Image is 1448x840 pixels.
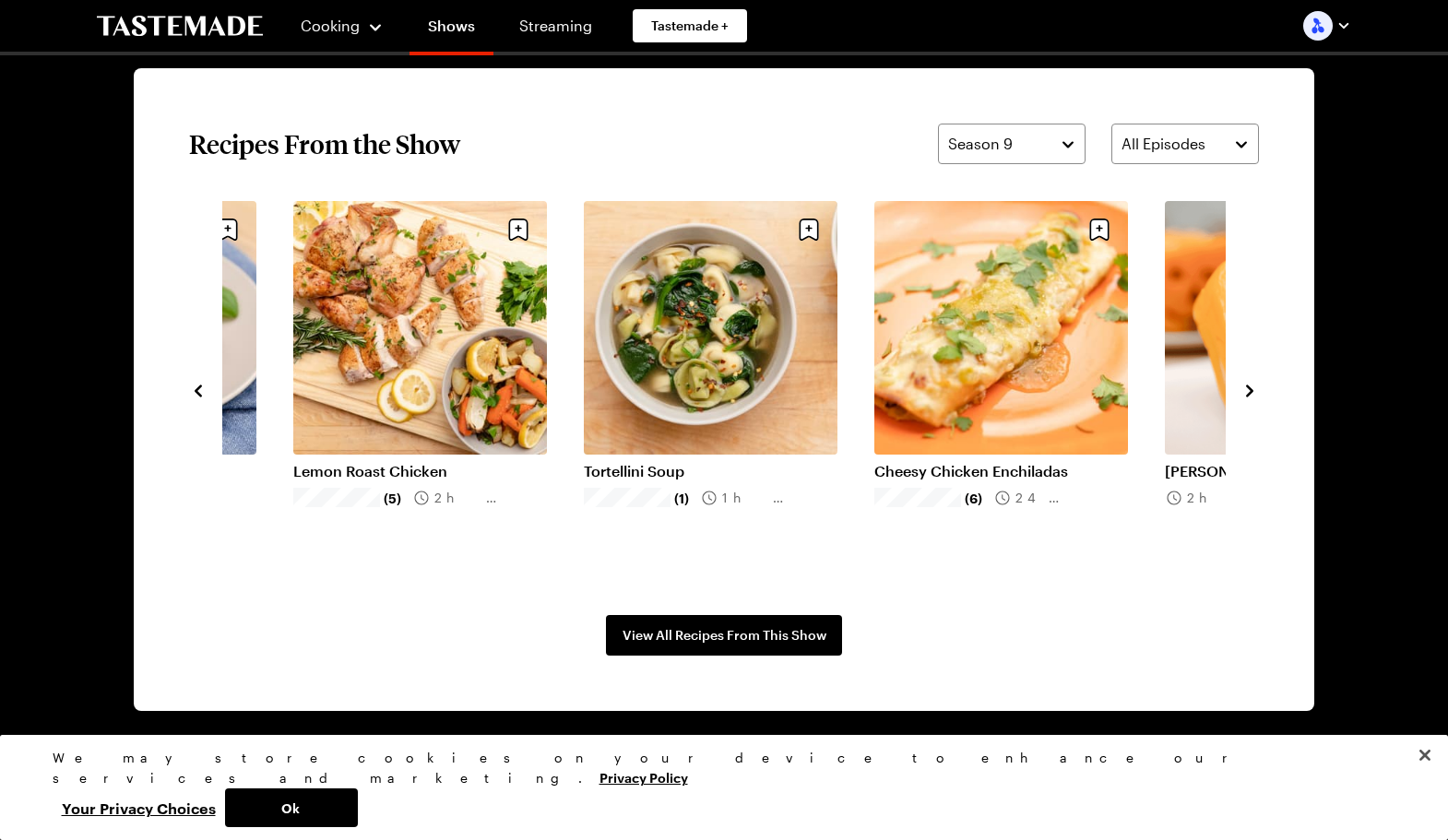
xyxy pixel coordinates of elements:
[53,748,1381,788] div: We may store cookies on your device to enhance our services and marketing.
[1122,133,1205,155] span: All Episodes
[606,615,842,656] a: View All Recipes From This Show
[210,212,245,247] button: Save recipe
[623,626,826,645] span: View All Recipes From This Show
[1405,735,1445,775] button: Close
[1165,462,1418,480] a: [PERSON_NAME] Stuffed Peppers
[599,768,688,786] a: More information about your privacy, opens in a new tab
[1111,124,1259,164] button: All Episodes
[97,16,263,37] a: To Tastemade Home Page
[53,748,1381,827] div: Privacy
[293,462,547,480] a: Lemon Roast Chicken
[948,133,1013,155] span: Season 9
[791,212,826,247] button: Save recipe
[501,212,536,247] button: Save recipe
[874,462,1128,480] a: Cheesy Chicken Enchiladas
[53,788,225,827] button: Your Privacy Choices
[651,17,729,35] span: Tastemade +
[225,788,358,827] button: Ok
[1082,212,1117,247] button: Save recipe
[189,127,460,160] h2: Recipes From the Show
[300,4,384,48] button: Cooking
[1303,11,1333,41] img: Profile picture
[938,124,1086,164] button: Season 9
[409,4,493,55] a: Shows
[633,9,747,42] a: Tastemade +
[301,17,360,34] span: Cooking
[189,378,208,400] button: navigate to previous item
[1303,11,1351,41] button: Profile picture
[1240,378,1259,400] button: navigate to next item
[584,462,837,480] a: Tortellini Soup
